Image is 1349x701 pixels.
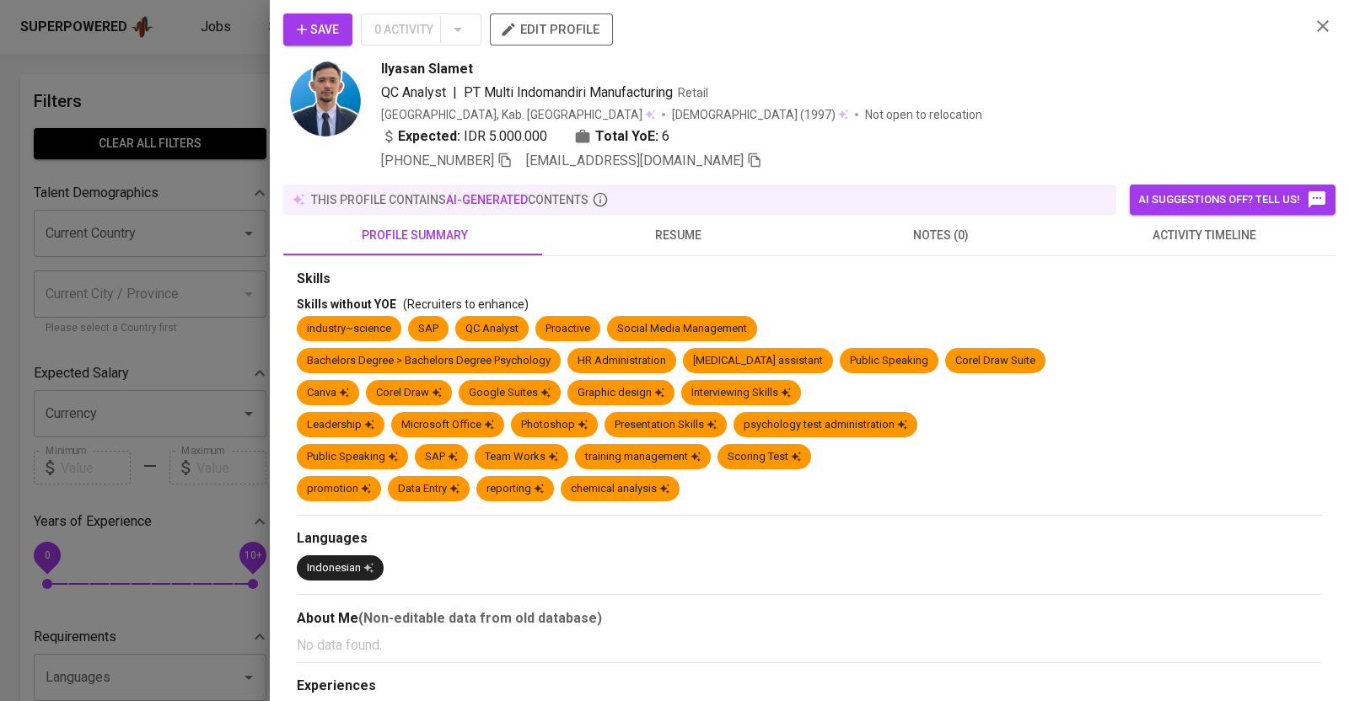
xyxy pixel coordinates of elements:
[1138,190,1327,210] span: AI suggestions off? Tell us!
[381,106,655,123] div: [GEOGRAPHIC_DATA], Kab. [GEOGRAPHIC_DATA]
[850,353,928,369] div: Public Speaking
[401,417,494,433] div: Microsoft Office
[465,321,519,337] div: QC Analyst
[446,193,528,206] span: AI-generated
[485,449,558,465] div: Team Works
[297,297,396,311] span: Skills without YOE
[678,86,708,99] span: Retail
[307,321,391,337] div: industry~science
[617,321,747,337] div: Social Media Management
[1083,225,1325,246] span: activity timeline
[526,153,744,169] span: [EMAIL_ADDRESS][DOMAIN_NAME]
[381,59,473,79] span: Ilyasan Slamet
[307,481,371,497] div: promotion
[464,84,673,100] span: PT Multi Indomandiri Manufacturing
[595,126,658,147] b: Total YoE:
[297,635,1322,656] p: No data found.
[490,13,613,45] button: edit profile
[297,270,1322,289] div: Skills
[307,560,374,576] div: Indonesian
[693,353,823,369] div: [MEDICAL_DATA] assistant
[297,529,1322,548] div: Languages
[672,106,800,123] span: [DEMOGRAPHIC_DATA]
[578,353,666,369] div: HR Administration
[307,385,349,401] div: Canva
[662,126,669,147] span: 6
[307,417,374,433] div: Leadership
[1130,185,1336,215] button: AI suggestions off? Tell us!
[425,449,458,465] div: SAP
[955,353,1035,369] div: Corel Draw Suite
[297,677,1322,696] div: Experiences
[556,225,799,246] span: resume
[311,191,589,208] p: this profile contains contents
[297,608,1322,629] div: About Me
[728,449,801,465] div: Scoring Test
[469,385,551,401] div: Google Suites
[381,84,446,100] span: QC Analyst
[546,321,590,337] div: Proactive
[297,19,339,40] span: Save
[691,385,791,401] div: Interviewing Skills
[865,106,982,123] p: Not open to relocation
[521,417,588,433] div: Photoshop
[403,297,529,311] span: (Recruiters to enhance)
[571,481,669,497] div: chemical analysis
[453,83,457,103] span: |
[283,59,368,143] img: 027260366917cad7f2fbeb7d4c7f8963.jpeg
[307,449,398,465] div: Public Speaking
[615,417,717,433] div: Presentation Skills
[307,353,551,369] div: Bachelors Degree > Bachelors Degree Psychology
[376,385,442,401] div: Corel Draw
[503,19,599,40] span: edit profile
[585,449,701,465] div: training management
[381,126,547,147] div: IDR 5.000.000
[381,153,494,169] span: [PHONE_NUMBER]
[398,126,460,147] b: Expected:
[820,225,1062,246] span: notes (0)
[578,385,664,401] div: Graphic design
[744,417,907,433] div: psychology test administration
[672,106,848,123] div: (1997)
[293,225,536,246] span: profile summary
[418,321,438,337] div: SAP
[398,481,460,497] div: Data Entry
[486,481,544,497] div: reporting
[490,22,613,35] a: edit profile
[358,610,602,626] b: (Non-editable data from old database)
[283,13,352,45] button: Save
